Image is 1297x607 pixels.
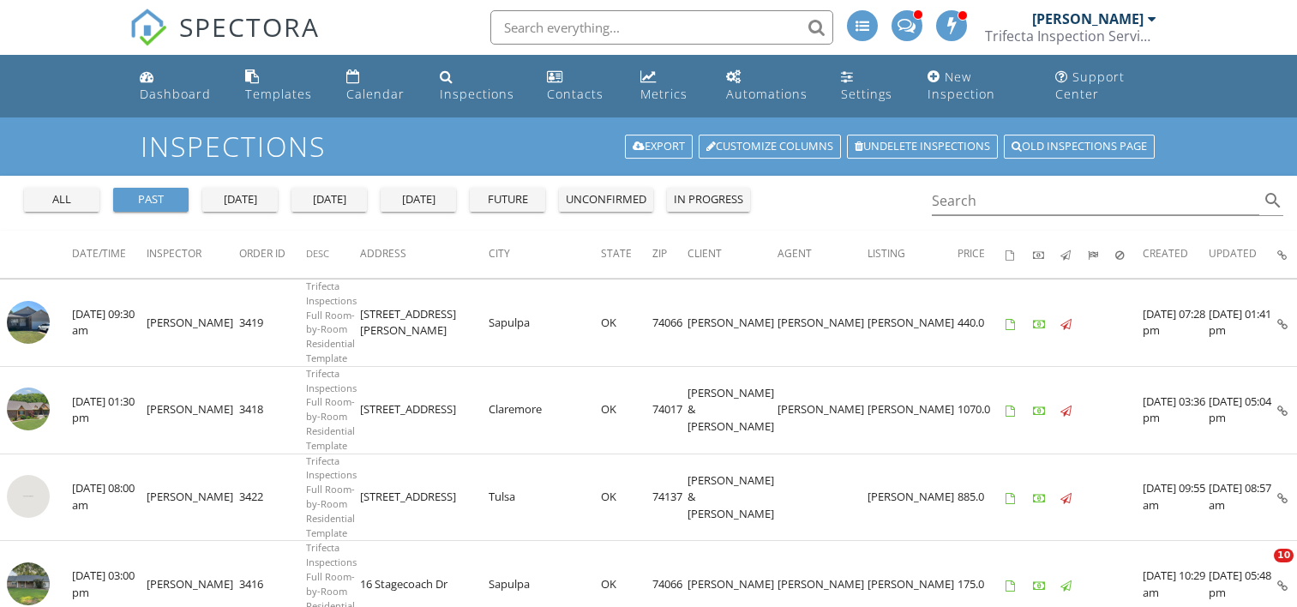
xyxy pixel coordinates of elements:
td: 1070.0 [958,366,1006,454]
span: State [601,246,632,261]
button: [DATE] [202,188,278,212]
th: Agent: Not sorted. [778,231,868,279]
td: [DATE] 01:41 pm [1209,279,1277,367]
a: Metrics [633,62,706,111]
td: 74017 [652,366,688,454]
div: Settings [841,86,892,102]
td: [PERSON_NAME] [688,279,778,367]
a: Calendar [339,62,419,111]
td: [PERSON_NAME] [868,366,958,454]
td: 74066 [652,279,688,367]
button: unconfirmed [559,188,653,212]
img: image_processing2025092276tvipe8.jpeg [7,388,50,430]
span: Created [1143,246,1188,261]
span: Trifecta Inspections Full Room-by-Room Residential Template [306,454,357,539]
span: City [489,246,510,261]
th: State: Not sorted. [601,231,652,279]
span: Agent [778,246,812,261]
button: [DATE] [381,188,456,212]
th: Listing: Not sorted. [868,231,958,279]
td: [DATE] 09:30 am [72,279,147,367]
td: [PERSON_NAME] [868,279,958,367]
div: future [477,191,538,208]
div: [DATE] [209,191,271,208]
span: Zip [652,246,667,261]
img: image_processing2025092785v5q4f9.jpeg [7,301,50,344]
div: Dashboard [140,86,211,102]
th: Published: Not sorted. [1060,231,1088,279]
td: 3418 [239,366,306,454]
span: SPECTORA [179,9,320,45]
div: Templates [245,86,312,102]
a: Templates [238,62,326,111]
td: [DATE] 09:55 am [1143,454,1209,541]
span: Client [688,246,722,261]
td: [PERSON_NAME] [147,366,239,454]
div: Metrics [640,86,688,102]
td: Sapulpa [489,279,601,367]
td: [STREET_ADDRESS] [360,366,489,454]
th: Client: Not sorted. [688,231,778,279]
td: [DATE] 01:30 pm [72,366,147,454]
span: 10 [1274,549,1294,562]
a: Settings [834,62,907,111]
a: Support Center [1048,62,1164,111]
div: Contacts [547,86,603,102]
td: [PERSON_NAME] [868,454,958,541]
a: Undelete inspections [847,135,998,159]
button: all [24,188,99,212]
td: OK [601,366,652,454]
span: Address [360,246,406,261]
th: Created: Not sorted. [1143,231,1209,279]
span: Updated [1209,246,1257,261]
th: Desc: Not sorted. [306,231,360,279]
a: Old inspections page [1004,135,1155,159]
th: Order ID: Not sorted. [239,231,306,279]
i: search [1263,190,1283,211]
a: Inspections [433,62,526,111]
a: Contacts [540,62,620,111]
div: Support Center [1055,69,1125,102]
td: [PERSON_NAME] & [PERSON_NAME] [688,366,778,454]
td: OK [601,454,652,541]
th: Submitted: Not sorted. [1088,231,1115,279]
th: Agreements signed: Not sorted. [1006,231,1033,279]
button: future [470,188,545,212]
td: [PERSON_NAME] [778,366,868,454]
span: Trifecta Inspections Full Room-by-Room Residential Template [306,367,357,452]
td: [PERSON_NAME] [147,454,239,541]
input: Search everything... [490,10,833,45]
span: Listing [868,246,905,261]
div: in progress [674,191,743,208]
img: streetview [7,475,50,518]
span: Date/Time [72,246,126,261]
td: 440.0 [958,279,1006,367]
iframe: Intercom live chat [1239,549,1280,590]
th: Updated: Not sorted. [1209,231,1277,279]
div: Trifecta Inspection Services [985,27,1156,45]
div: Calendar [346,86,405,102]
td: [STREET_ADDRESS][PERSON_NAME] [360,279,489,367]
a: New Inspection [921,62,1035,111]
img: The Best Home Inspection Software - Spectora [129,9,167,46]
span: Price [958,246,985,261]
th: Address: Not sorted. [360,231,489,279]
th: City: Not sorted. [489,231,601,279]
div: past [120,191,182,208]
h1: Inspections [141,131,1156,161]
a: SPECTORA [129,23,320,59]
td: Claremore [489,366,601,454]
td: 3419 [239,279,306,367]
button: [DATE] [291,188,367,212]
button: in progress [667,188,750,212]
img: image_processing2025090476tifnxb.jpeg [7,562,50,605]
div: Automations [726,86,808,102]
div: [PERSON_NAME] [1032,10,1144,27]
th: Date/Time: Not sorted. [72,231,147,279]
td: OK [601,279,652,367]
td: 885.0 [958,454,1006,541]
td: [PERSON_NAME] [778,279,868,367]
td: [DATE] 07:28 pm [1143,279,1209,367]
span: Desc [306,247,329,260]
td: [PERSON_NAME] [147,279,239,367]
